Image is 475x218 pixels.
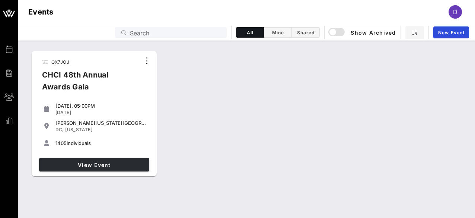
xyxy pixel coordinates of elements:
span: [US_STATE] [65,127,92,132]
span: Shared [296,30,315,35]
div: CHCI 48th Annual Awards Gala [36,69,141,99]
span: New Event [438,30,465,35]
div: individuals [55,140,146,146]
span: 1405 [55,140,67,146]
a: View Event [39,158,149,171]
span: All [241,30,259,35]
div: [DATE], 05:00PM [55,103,146,109]
button: Show Archived [329,26,396,39]
div: [DATE] [55,110,146,116]
span: QX7JOJ [51,59,69,65]
button: All [236,27,264,38]
span: Mine [268,30,287,35]
button: Shared [292,27,320,38]
div: D [449,5,462,19]
a: New Event [433,26,469,38]
span: Show Archived [329,28,396,37]
span: View Event [42,162,146,168]
div: [PERSON_NAME][US_STATE][GEOGRAPHIC_DATA] [55,120,146,126]
button: Mine [264,27,292,38]
h1: Events [28,6,54,18]
span: D [453,8,458,16]
span: DC, [55,127,64,132]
